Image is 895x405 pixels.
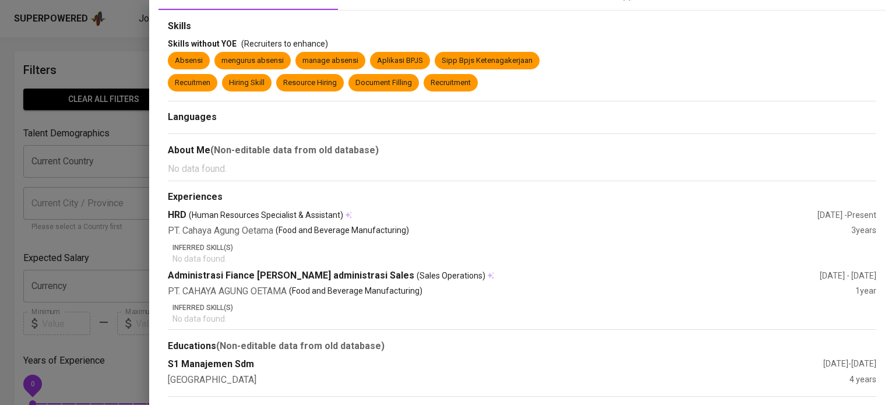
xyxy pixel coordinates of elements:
[168,339,876,353] div: Educations
[417,270,485,281] span: (Sales Operations)
[168,191,876,204] div: Experiences
[168,374,850,387] div: [GEOGRAPHIC_DATA]
[855,285,876,298] div: 1 year
[442,55,533,66] div: Sipp Bpjs Ketenagakerjaan
[221,55,284,66] div: mengurus absensi
[210,145,379,156] b: (Non-editable data from old database)
[168,143,876,157] div: About Me
[168,162,876,176] p: No data found.
[431,78,471,89] div: Recruitment
[283,78,337,89] div: Resource Hiring
[820,270,876,281] div: [DATE] - [DATE]
[168,20,876,33] div: Skills
[241,39,328,48] span: (Recruiters to enhance)
[168,39,237,48] span: Skills without YOE
[289,285,422,298] p: (Food and Beverage Manufacturing)
[172,253,876,265] p: No data found.
[172,242,876,253] p: Inferred Skill(s)
[175,78,210,89] div: Recuitmen
[168,358,823,371] div: S1 Manajemen Sdm
[377,55,423,66] div: Aplikasi BPJS
[276,224,409,238] p: (Food and Beverage Manufacturing)
[168,111,876,124] div: Languages
[850,374,876,387] div: 4 years
[172,313,876,325] p: No data found.
[168,269,820,283] div: Administrasi Fiance [PERSON_NAME] administrasi Sales
[168,224,851,238] div: PT. Cahaya Agung Oetama
[168,209,818,222] div: HRD
[189,209,343,221] span: (Human Resources Specialist & Assistant)
[216,340,385,351] b: (Non-editable data from old database)
[172,302,876,313] p: Inferred Skill(s)
[175,55,203,66] div: Absensi
[823,359,876,368] span: [DATE] - [DATE]
[229,78,265,89] div: Hiring Skill
[168,285,855,298] div: PT. CAHAYA AGUNG OETAMA
[302,55,358,66] div: manage absensi
[355,78,412,89] div: Document Filling
[851,224,876,238] div: 3 years
[818,209,876,221] div: [DATE] - Present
